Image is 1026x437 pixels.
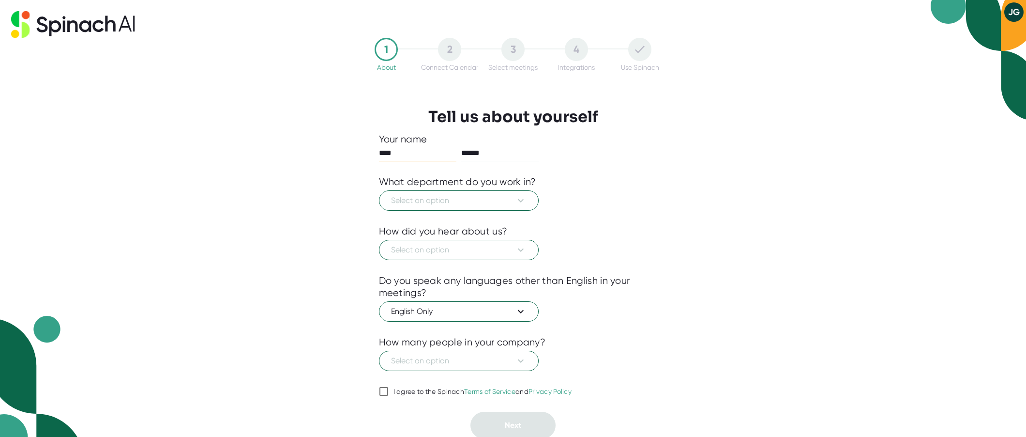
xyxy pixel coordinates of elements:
div: About [377,63,396,71]
div: Your name [379,133,648,145]
div: How did you hear about us? [379,225,508,237]
span: Select an option [391,195,527,206]
div: 2 [438,38,461,61]
div: 3 [501,38,525,61]
div: Integrations [558,63,595,71]
button: Select an option [379,351,539,371]
div: 1 [375,38,398,61]
button: Select an option [379,190,539,211]
div: Use Spinach [621,63,659,71]
div: 4 [565,38,588,61]
button: Select an option [379,240,539,260]
button: JG [1004,2,1024,22]
span: English Only [391,306,527,317]
div: Do you speak any languages other than English in your meetings? [379,275,648,299]
div: What department do you work in? [379,176,536,188]
a: Privacy Policy [528,388,572,395]
div: Select meetings [488,63,538,71]
div: I agree to the Spinach and [393,388,572,396]
div: Connect Calendar [421,63,478,71]
div: How many people in your company? [379,336,546,348]
span: Select an option [391,355,527,367]
span: Next [505,421,521,430]
span: Select an option [391,244,527,256]
a: Terms of Service [464,388,515,395]
button: English Only [379,301,539,322]
h3: Tell us about yourself [428,108,598,126]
